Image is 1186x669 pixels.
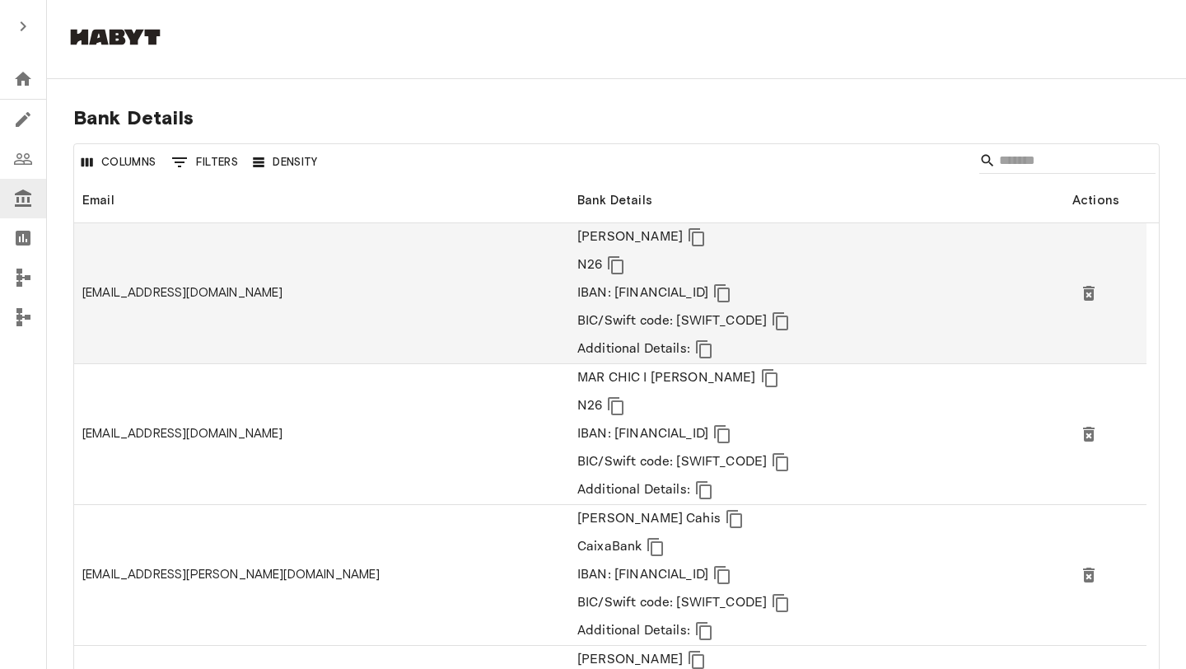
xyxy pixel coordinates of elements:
[167,149,243,175] button: Show filters
[577,255,602,275] p: N26
[577,621,690,641] p: Additional Details:
[569,177,1064,223] div: Bank Details
[577,509,721,529] p: [PERSON_NAME] Cahis
[577,311,767,331] p: BIC/Swift code: [SWIFT_CODE]
[73,105,1160,130] span: Bank Details
[74,177,569,223] div: Email
[82,177,114,223] div: Email
[577,452,767,472] p: BIC/Swift code: [SWIFT_CODE]
[577,368,756,388] p: MAR CHIC I [PERSON_NAME]
[77,150,161,175] button: Select columns
[82,566,381,583] div: 04.cruz.g@gmail.com
[577,424,708,444] p: IBAN: [FINANCIAL_ID]
[1064,177,1146,223] div: Actions
[979,147,1156,177] div: Search
[577,593,767,613] p: BIC/Swift code: [SWIFT_CODE]
[577,227,683,247] p: [PERSON_NAME]
[577,283,708,303] p: IBAN: [FINANCIAL_ID]
[577,565,708,585] p: IBAN: [FINANCIAL_ID]
[66,29,165,45] img: Habyt
[249,150,322,175] button: Density
[577,396,602,416] p: N26
[577,480,690,500] p: Additional Details:
[1072,177,1119,223] div: Actions
[577,177,652,223] div: Bank Details
[577,537,642,557] p: CaixaBank
[82,284,283,302] div: 0000againism@gmail.com
[577,339,690,359] p: Additional Details:
[82,425,283,442] div: 00chicmar@gmail.com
